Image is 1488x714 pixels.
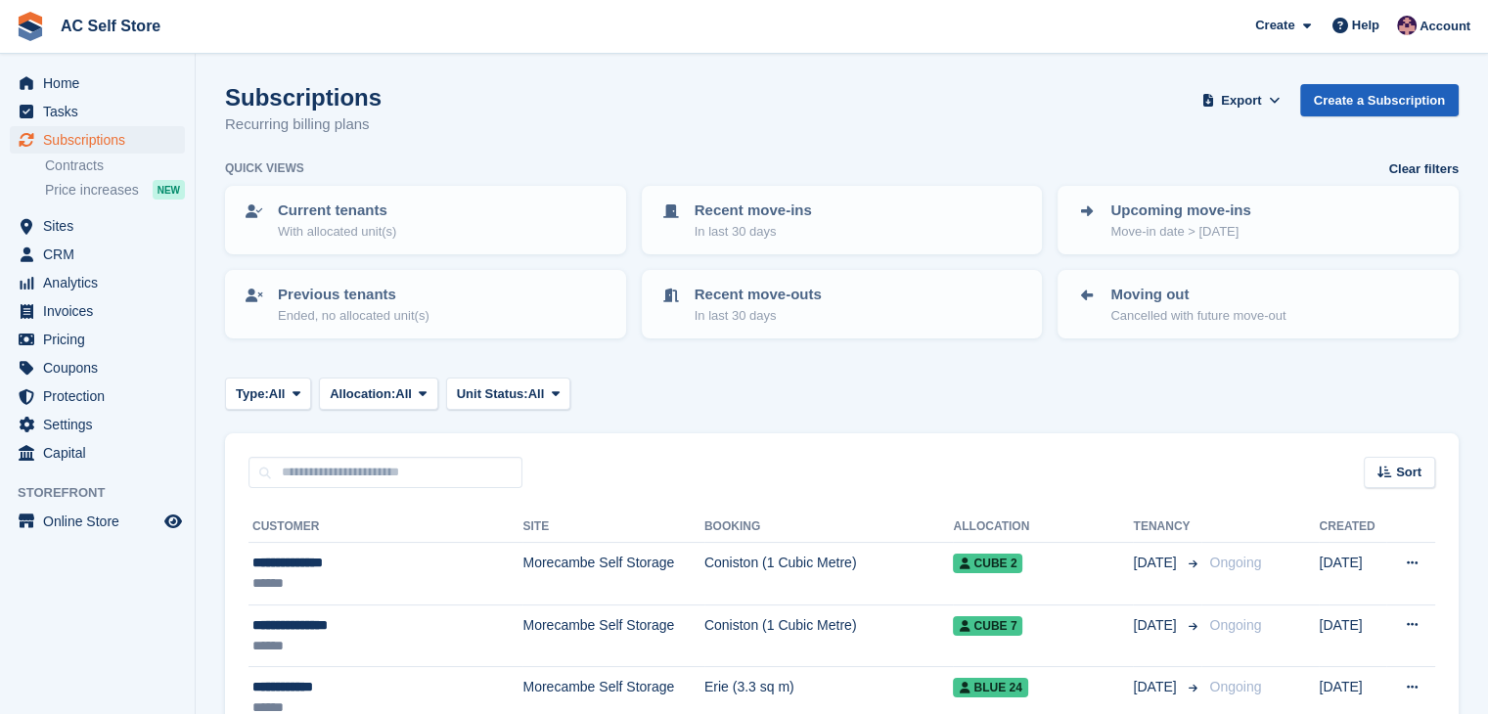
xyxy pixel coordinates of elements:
[10,382,185,410] a: menu
[953,512,1133,543] th: Allocation
[1319,543,1385,605] td: [DATE]
[278,222,396,242] p: With allocated unit(s)
[1110,306,1285,326] p: Cancelled with future move-out
[522,512,703,543] th: Site
[644,272,1041,336] a: Recent move-outs In last 30 days
[1110,284,1285,306] p: Moving out
[704,543,954,605] td: Coniston (1 Cubic Metre)
[1319,512,1385,543] th: Created
[225,84,382,111] h1: Subscriptions
[43,354,160,381] span: Coupons
[225,113,382,136] p: Recurring billing plans
[1060,272,1457,336] a: Moving out Cancelled with future move-out
[43,439,160,467] span: Capital
[1133,553,1180,573] span: [DATE]
[10,212,185,240] a: menu
[16,12,45,41] img: stora-icon-8386f47178a22dfd0bd8f6a31ec36ba5ce8667c1dd55bd0f319d3a0aa187defe.svg
[522,604,703,667] td: Morecambe Self Storage
[43,98,160,125] span: Tasks
[10,326,185,353] a: menu
[695,200,812,222] p: Recent move-ins
[1221,91,1261,111] span: Export
[153,180,185,200] div: NEW
[43,241,160,268] span: CRM
[446,378,570,410] button: Unit Status: All
[1388,159,1459,179] a: Clear filters
[161,510,185,533] a: Preview store
[1209,617,1261,633] span: Ongoing
[10,69,185,97] a: menu
[43,382,160,410] span: Protection
[1397,16,1417,35] img: Ted Cox
[704,604,954,667] td: Coniston (1 Cubic Metre)
[953,616,1022,636] span: Cube 7
[695,222,812,242] p: In last 30 days
[953,678,1027,697] span: Blue 24
[10,354,185,381] a: menu
[227,188,624,252] a: Current tenants With allocated unit(s)
[10,411,185,438] a: menu
[695,306,822,326] p: In last 30 days
[1110,222,1250,242] p: Move-in date > [DATE]
[1209,679,1261,694] span: Ongoing
[457,384,528,404] span: Unit Status:
[248,512,522,543] th: Customer
[43,297,160,325] span: Invoices
[395,384,412,404] span: All
[10,297,185,325] a: menu
[704,512,954,543] th: Booking
[45,179,185,201] a: Price increases NEW
[1255,16,1294,35] span: Create
[1133,512,1201,543] th: Tenancy
[1198,84,1285,116] button: Export
[45,156,185,175] a: Contracts
[227,272,624,336] a: Previous tenants Ended, no allocated unit(s)
[953,554,1022,573] span: Cube 2
[695,284,822,306] p: Recent move-outs
[45,181,139,200] span: Price increases
[43,508,160,535] span: Online Store
[10,98,185,125] a: menu
[269,384,286,404] span: All
[225,378,311,410] button: Type: All
[522,543,703,605] td: Morecambe Self Storage
[644,188,1041,252] a: Recent move-ins In last 30 days
[43,411,160,438] span: Settings
[528,384,545,404] span: All
[10,269,185,296] a: menu
[1319,604,1385,667] td: [DATE]
[10,508,185,535] a: menu
[1300,84,1459,116] a: Create a Subscription
[1352,16,1379,35] span: Help
[278,306,429,326] p: Ended, no allocated unit(s)
[43,326,160,353] span: Pricing
[43,69,160,97] span: Home
[43,212,160,240] span: Sites
[10,439,185,467] a: menu
[10,126,185,154] a: menu
[1133,677,1180,697] span: [DATE]
[1209,555,1261,570] span: Ongoing
[1420,17,1470,36] span: Account
[1110,200,1250,222] p: Upcoming move-ins
[43,126,160,154] span: Subscriptions
[278,200,396,222] p: Current tenants
[1133,615,1180,636] span: [DATE]
[236,384,269,404] span: Type:
[319,378,438,410] button: Allocation: All
[225,159,304,177] h6: Quick views
[18,483,195,503] span: Storefront
[1060,188,1457,252] a: Upcoming move-ins Move-in date > [DATE]
[1396,463,1421,482] span: Sort
[330,384,395,404] span: Allocation:
[43,269,160,296] span: Analytics
[53,10,168,42] a: AC Self Store
[10,241,185,268] a: menu
[278,284,429,306] p: Previous tenants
